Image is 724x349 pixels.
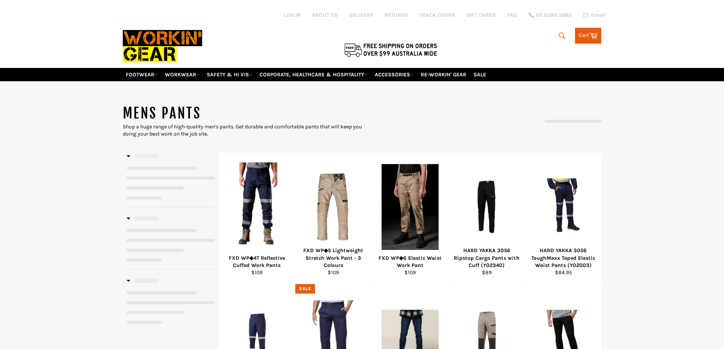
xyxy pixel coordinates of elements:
a: Log in [284,12,301,18]
img: FXD WP◆6 Elastic Waist Work Pant - Workin' Gear [382,164,439,250]
a: CORPORATE, HEALTHCARE & HOSPITALITY [257,68,371,81]
img: HARD YAKKA 3056 ToughMaxx Taped Elastic Waist Pants (Y02003) - Workin' Gear [535,178,592,235]
a: RETURNS [385,11,408,19]
div: $109 [223,269,290,276]
div: FXD WP◆6 Elastic Waist Work Pant [377,254,444,269]
a: FXD WP◆4T Reflective Cuffed Work Pants - Workin' Gear FXD WP◆4T Reflective Cuffed Work Pants $109 [219,153,295,284]
span: Email [591,13,605,18]
a: 02 6280 5885 [529,13,572,18]
div: Shop a huge range of high-quality men's pants. Get durable and comfortable pants that will keep y... [123,123,362,138]
a: FOOTWEAR [123,68,161,81]
div: $84.95 [530,269,597,276]
a: RE-WORKIN' GEAR [418,68,469,81]
a: Email [583,12,605,18]
div: HARD YAKKA 3056 Ripstop Cargo Pants with Cuff (Y02340) [453,247,520,269]
a: FAQ [507,11,517,19]
div: Sale [295,284,315,294]
a: GIFT CARDS [466,11,496,19]
h1: MENS PANTS [123,104,362,123]
a: ABOUT US [312,11,338,19]
img: FXD WP◆4T Reflective Cuffed Work Pants - Workin' Gear [228,162,286,251]
div: HARD YAKKA 3056 ToughMaxx Taped Elastic Waist Pants (Y02003) [530,247,597,269]
img: HARD YAKKA 3056 Ripstop Cargo Pants with Cuff (Y02340) - Workin' Gear [458,178,515,235]
div: FXD WP◆4T Reflective Cuffed Work Pants [223,254,290,269]
a: ACCESSORIES [372,68,417,81]
img: workin gear - FXD WP-5 LIGHTWEIGHT STRETCH WORK PANTS [305,171,362,243]
span: 02 6280 5885 [536,13,572,18]
div: $109 [300,269,367,276]
div: $109 [377,269,444,276]
a: HARD YAKKA 3056 ToughMaxx Taped Elastic Waist Pants (Y02003) - Workin' Gear HARD YAKKA 3056 Tough... [525,153,602,284]
a: WORKWEAR [162,68,203,81]
div: $89 [453,269,520,276]
a: FXD WP◆6 Elastic Waist Work Pant - Workin' Gear FXD WP◆6 Elastic Waist Work Pant $109 [372,153,448,284]
a: workin gear - FXD WP-5 LIGHTWEIGHT STRETCH WORK PANTS FXD WP◆5 Lightweight Stretch Work Pant - 3 ... [295,153,372,284]
img: Flat $9.95 shipping Australia wide [343,42,438,58]
a: DELIVERY [349,11,373,19]
div: FXD WP◆5 Lightweight Stretch Work Pant - 3 Colours [300,247,367,269]
a: TRACK ORDER [420,11,455,19]
a: SAFETY & HI VIS [204,68,255,81]
a: Cart [575,28,601,44]
a: HARD YAKKA 3056 Ripstop Cargo Pants with Cuff (Y02340) - Workin' Gear HARD YAKKA 3056 Ripstop Car... [448,153,525,284]
img: Workin Gear leaders in Workwear, Safety Boots, PPE, Uniforms. Australia's No.1 in Workwear [123,25,202,68]
a: SALE [471,68,489,81]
